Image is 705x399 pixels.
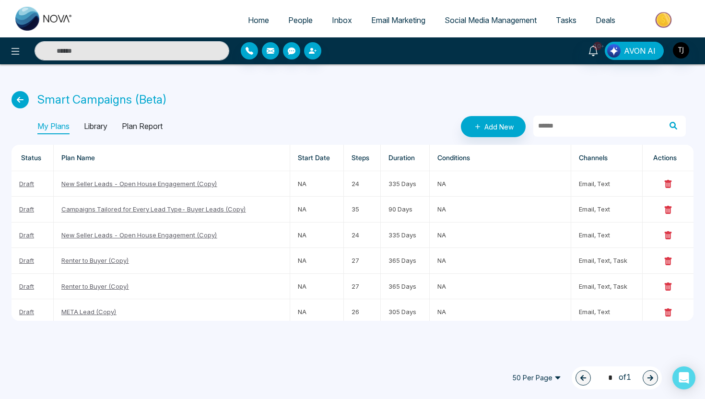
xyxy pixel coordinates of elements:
td: 365 Days [381,274,429,299]
th: Actions [643,145,693,171]
td: NA [430,197,572,222]
td: 27 [344,274,381,299]
th: Status [12,145,54,171]
a: Draft [19,231,34,239]
td: NA [290,248,343,273]
a: Add New [461,116,526,137]
p: Library [84,119,107,134]
a: Draft [19,180,34,188]
td: NA [290,171,343,197]
a: Home [238,11,279,29]
img: Lead Flow [607,44,621,58]
td: 35 [344,197,381,222]
a: New Seller Leads - Open House Engagement (Copy) [61,231,217,239]
a: META Lead (Copy) [61,308,117,316]
a: 10+ [582,42,605,59]
a: Draft [19,257,34,264]
span: Home [248,15,269,25]
a: Inbox [322,11,362,29]
td: 335 Days [381,171,429,197]
p: My Plans [37,119,70,134]
td: email, text [571,223,643,248]
th: Start Date [290,145,343,171]
span: Email Marketing [371,15,425,25]
td: 24 [344,171,381,197]
img: User Avatar [673,42,689,59]
span: 10+ [593,42,602,50]
a: Social Media Management [435,11,546,29]
td: email, text, task [571,274,643,299]
td: 305 Days [381,299,429,325]
span: Deals [596,15,615,25]
span: of 1 [602,371,631,384]
td: NA [290,274,343,299]
td: NA [290,197,343,222]
div: Open Intercom Messenger [672,366,695,389]
a: Campaigns Tailored for Every Lead Type- Buyer Leads (Copy) [61,205,246,213]
p: Plan Report [122,119,163,134]
span: AVON AI [624,45,656,57]
span: 50 Per Page [505,370,568,386]
a: People [279,11,322,29]
a: Deals [586,11,625,29]
img: Market-place.gif [630,9,699,31]
a: Draft [19,282,34,290]
td: email, text, task [571,248,643,273]
td: 26 [344,299,381,325]
a: Draft [19,308,34,316]
td: email, text [571,171,643,197]
td: NA [290,299,343,325]
th: Channels [571,145,643,171]
td: NA [290,223,343,248]
td: email, text [571,197,643,222]
span: Inbox [332,15,352,25]
td: NA [430,171,572,197]
button: AVON AI [605,42,664,60]
span: Tasks [556,15,576,25]
td: 27 [344,248,381,273]
td: NA [430,299,572,325]
a: Tasks [546,11,586,29]
th: Plan Name [54,145,291,171]
a: New Seller Leads - Open House Engagement (Copy) [61,180,217,188]
a: Draft [19,205,34,213]
th: Duration [381,145,429,171]
th: Conditions [430,145,572,171]
td: 24 [344,223,381,248]
th: Steps [344,145,381,171]
td: NA [430,248,572,273]
span: Social Media Management [445,15,537,25]
a: Email Marketing [362,11,435,29]
td: 335 Days [381,223,429,248]
td: 365 Days [381,248,429,273]
a: Renter to Buyer (Copy) [61,282,129,290]
td: NA [430,223,572,248]
a: Renter to Buyer (Copy) [61,257,129,264]
span: People [288,15,313,25]
td: NA [430,274,572,299]
img: Nova CRM Logo [15,7,73,31]
td: 90 Days [381,197,429,222]
p: Smart Campaigns (Beta) [37,91,167,108]
td: email, text [571,299,643,325]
